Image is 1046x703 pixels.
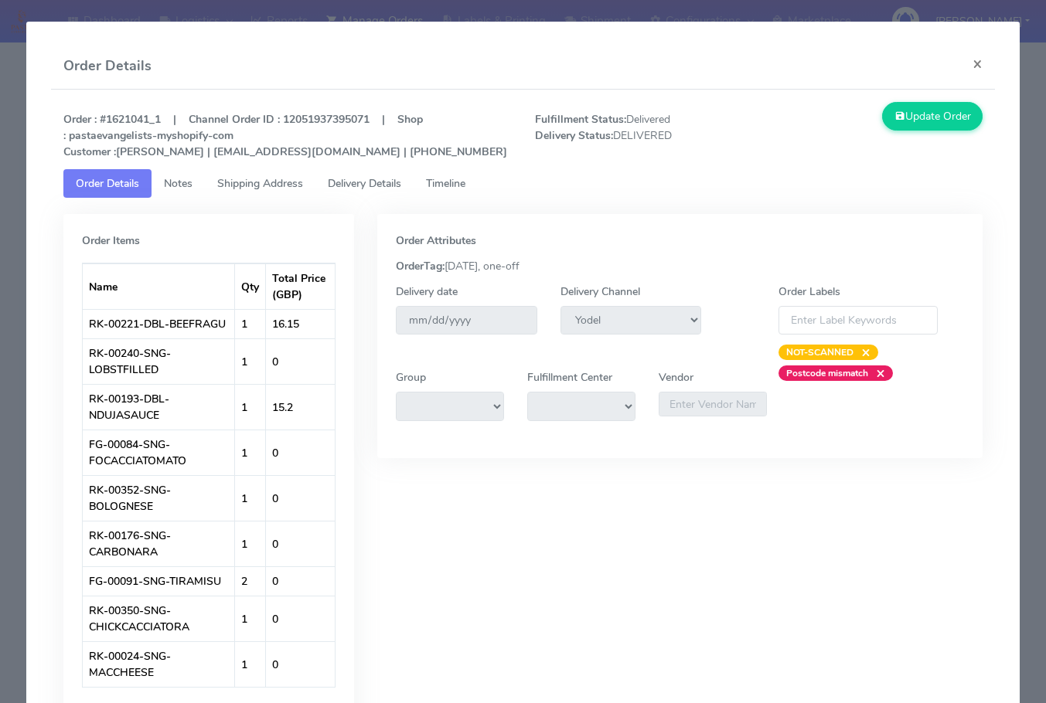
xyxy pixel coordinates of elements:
span: Shipping Address [217,176,303,191]
td: 0 [266,641,335,687]
span: × [853,345,871,360]
td: RK-00024-SNG-MACCHEESE [83,641,235,687]
strong: NOT-SCANNED [786,346,853,358]
strong: Customer : [63,144,116,159]
span: Notes [164,176,193,191]
label: Group [396,369,426,385]
span: Delivery Details [328,176,401,191]
span: Delivered DELIVERED [523,111,759,160]
td: 1 [235,475,266,521]
input: Enter Vendor Name [659,392,767,416]
strong: Order : #1621041_1 | Channel Order ID : 12051937395071 | Shop : pastaevangelists-myshopify-com [P... [63,112,507,159]
label: Delivery Channel [560,284,640,300]
td: 0 [266,521,335,566]
td: 1 [235,430,266,475]
h4: Order Details [63,56,152,76]
td: 0 [266,338,335,384]
td: 1 [235,384,266,430]
td: RK-00221-DBL-BEEFRAGU [83,309,235,338]
label: Fulfillment Center [527,369,612,385]
div: [DATE], one-off [384,258,976,274]
td: 1 [235,641,266,687]
td: 0 [266,596,335,641]
span: × [868,365,885,381]
th: Total Price (GBP) [266,263,335,309]
strong: Order Items [82,233,140,248]
strong: Fulfillment Status: [535,112,626,127]
button: Update Order [882,102,983,131]
td: RK-00193-DBL-NDUJASAUCE [83,384,235,430]
strong: Postcode mismatch [786,367,868,379]
label: Delivery date [396,284,458,300]
strong: Delivery Status: [535,128,613,143]
th: Name [83,263,235,309]
td: FG-00091-SNG-TIRAMISU [83,566,235,596]
td: 0 [266,566,335,596]
strong: OrderTag: [396,259,445,273]
td: RK-00240-SNG-LOBSTFILLED [83,338,235,384]
label: Vendor [659,369,693,385]
td: 15.2 [266,384,335,430]
td: RK-00350-SNG-CHICKCACCIATORA [83,596,235,641]
td: 1 [235,521,266,566]
td: 0 [266,430,335,475]
span: Order Details [76,176,139,191]
td: FG-00084-SNG-FOCACCIATOMATO [83,430,235,475]
button: Close [960,43,995,84]
label: Order Labels [779,284,840,300]
td: 1 [235,596,266,641]
td: RK-00176-SNG-CARBONARA [83,521,235,566]
ul: Tabs [63,169,983,198]
th: Qty [235,263,266,309]
td: 2 [235,566,266,596]
td: RK-00352-SNG-BOLOGNESE [83,475,235,521]
td: 1 [235,338,266,384]
td: 16.15 [266,309,335,338]
input: Enter Label Keywords [779,306,938,335]
strong: Order Attributes [396,233,476,248]
span: Timeline [426,176,465,191]
td: 0 [266,475,335,521]
td: 1 [235,309,266,338]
